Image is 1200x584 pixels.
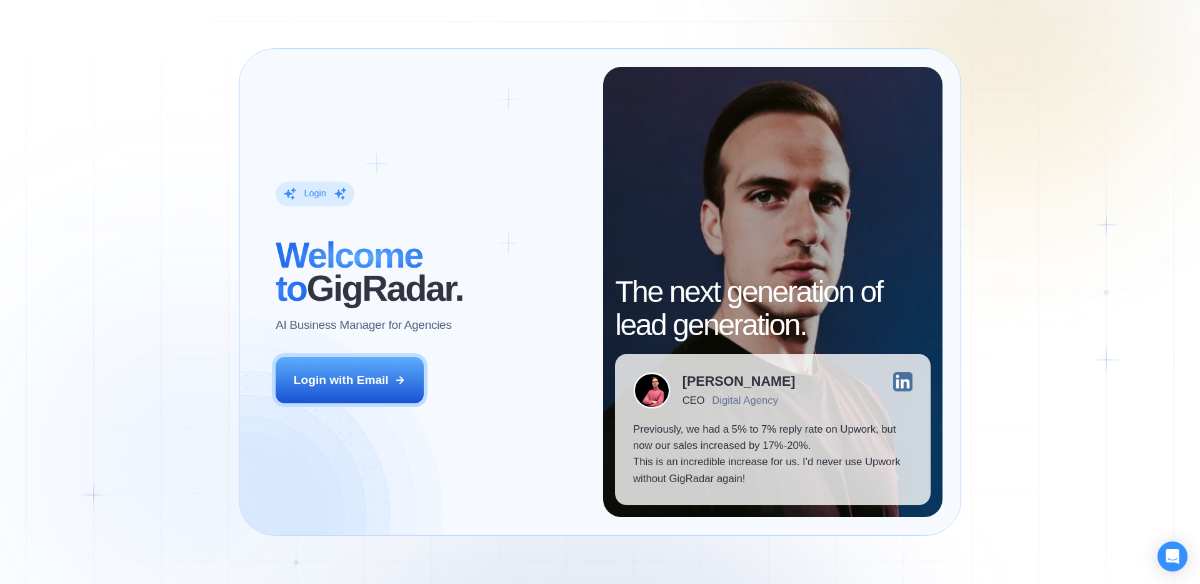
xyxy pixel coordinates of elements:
p: AI Business Manager for Agencies [276,317,452,333]
button: Login with Email [276,357,424,403]
div: CEO [682,395,704,406]
p: Previously, we had a 5% to 7% reply rate on Upwork, but now our sales increased by 17%-20%. This ... [633,421,912,488]
h2: The next generation of lead generation. [615,276,931,342]
span: Welcome to [276,236,422,309]
div: Open Intercom Messenger [1157,541,1187,571]
div: Login [304,188,326,199]
div: Digital Agency [712,395,778,406]
div: [PERSON_NAME] [682,375,796,388]
div: Login with Email [294,372,389,388]
h2: ‍ GigRadar. [276,239,585,306]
